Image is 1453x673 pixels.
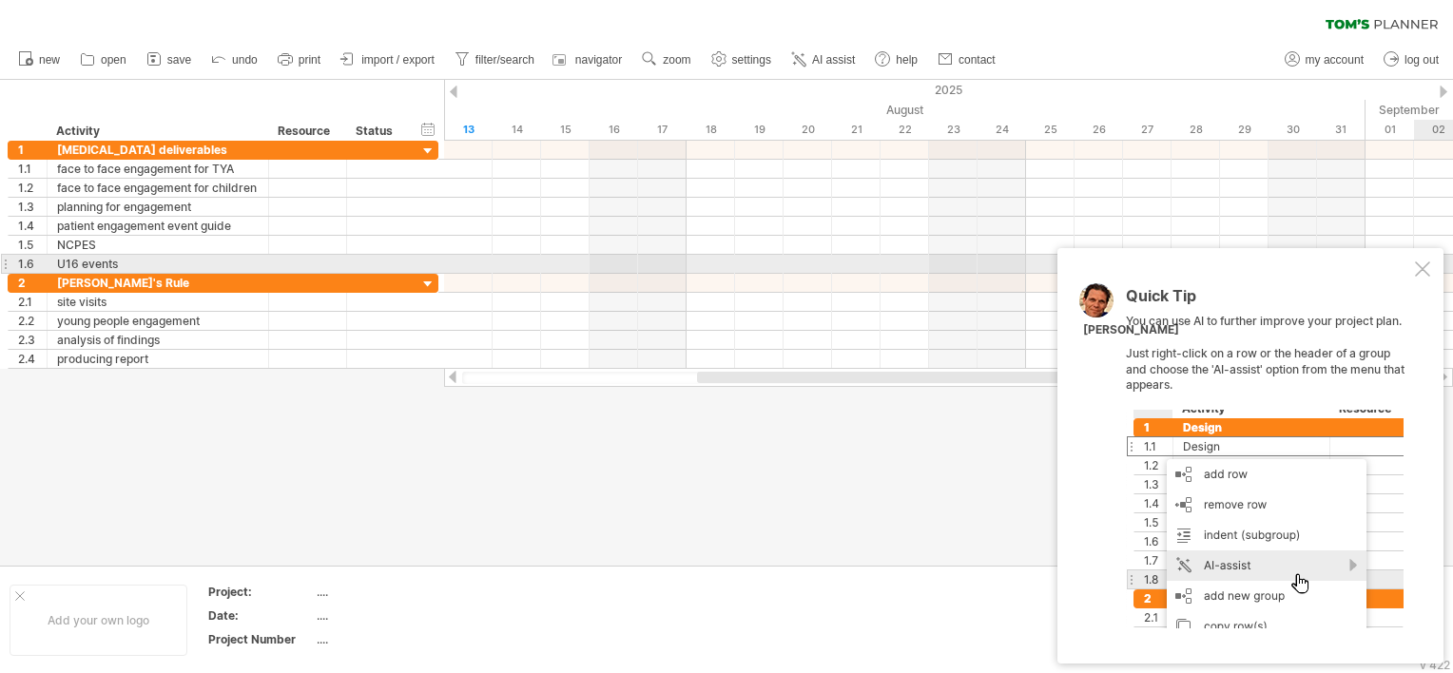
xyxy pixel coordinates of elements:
[475,53,534,67] span: filter/search
[1075,120,1123,140] div: Tuesday, 26 August 2025
[299,53,320,67] span: print
[832,120,881,140] div: Thursday, 21 August 2025
[784,120,832,140] div: Wednesday, 20 August 2025
[637,48,696,72] a: zoom
[18,160,47,178] div: 1.1
[18,312,47,330] div: 2.2
[57,141,259,159] div: [MEDICAL_DATA] deliverables
[493,120,541,140] div: Thursday, 14 August 2025
[1306,53,1364,67] span: my account
[575,53,622,67] span: navigator
[590,120,638,140] div: Saturday, 16 August 2025
[57,350,259,368] div: producing report
[317,631,476,647] div: ....
[732,53,771,67] span: settings
[101,53,126,67] span: open
[206,48,263,72] a: undo
[735,120,784,140] div: Tuesday, 19 August 2025
[1220,120,1269,140] div: Friday, 29 August 2025
[1420,658,1450,672] div: v 422
[870,48,923,72] a: help
[444,120,493,140] div: Wednesday, 13 August 2025
[18,217,47,235] div: 1.4
[1026,120,1075,140] div: Monday, 25 August 2025
[39,53,60,67] span: new
[57,331,259,349] div: analysis of findings
[57,217,259,235] div: patient engagement event guide
[57,160,259,178] div: face to face engagement for TYA
[10,585,187,656] div: Add your own logo
[57,255,259,273] div: U16 events
[1269,120,1317,140] div: Saturday, 30 August 2025
[450,48,540,72] a: filter/search
[57,312,259,330] div: young people engagement
[13,48,66,72] a: new
[18,274,47,292] div: 2
[18,350,47,368] div: 2.4
[18,236,47,254] div: 1.5
[18,331,47,349] div: 2.3
[929,120,978,140] div: Saturday, 23 August 2025
[687,120,735,140] div: Monday, 18 August 2025
[978,120,1026,140] div: Sunday, 24 August 2025
[57,236,259,254] div: NCPES
[57,274,259,292] div: [PERSON_NAME]'s Rule
[336,48,440,72] a: import / export
[18,179,47,197] div: 1.2
[142,48,197,72] a: save
[1126,288,1411,628] div: You can use AI to further improve your project plan. Just right-click on a row or the header of a...
[933,48,1001,72] a: contact
[356,122,397,141] div: Status
[707,48,777,72] a: settings
[1083,322,1179,338] div: [PERSON_NAME]
[1280,48,1369,72] a: my account
[317,584,476,600] div: ....
[638,120,687,140] div: Sunday, 17 August 2025
[1405,53,1439,67] span: log out
[541,120,590,140] div: Friday, 15 August 2025
[881,120,929,140] div: Friday, 22 August 2025
[18,198,47,216] div: 1.3
[208,584,313,600] div: Project:
[278,122,336,141] div: Resource
[208,631,313,647] div: Project Number
[1366,120,1414,140] div: Monday, 1 September 2025
[663,53,690,67] span: zoom
[18,255,47,273] div: 1.6
[57,179,259,197] div: face to face engagement for children
[786,48,861,72] a: AI assist
[959,53,996,67] span: contact
[57,198,259,216] div: planning for engagement
[550,48,628,72] a: navigator
[56,122,258,141] div: Activity
[273,48,326,72] a: print
[208,607,313,624] div: Date:
[1126,288,1411,314] div: Quick Tip
[1379,48,1444,72] a: log out
[1123,120,1172,140] div: Wednesday, 27 August 2025
[18,293,47,311] div: 2.1
[317,607,476,624] div: ....
[1317,120,1366,140] div: Sunday, 31 August 2025
[75,48,132,72] a: open
[812,53,855,67] span: AI assist
[57,293,259,311] div: site visits
[361,53,435,67] span: import / export
[167,53,191,67] span: save
[18,141,47,159] div: 1
[232,53,258,67] span: undo
[1172,120,1220,140] div: Thursday, 28 August 2025
[896,53,918,67] span: help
